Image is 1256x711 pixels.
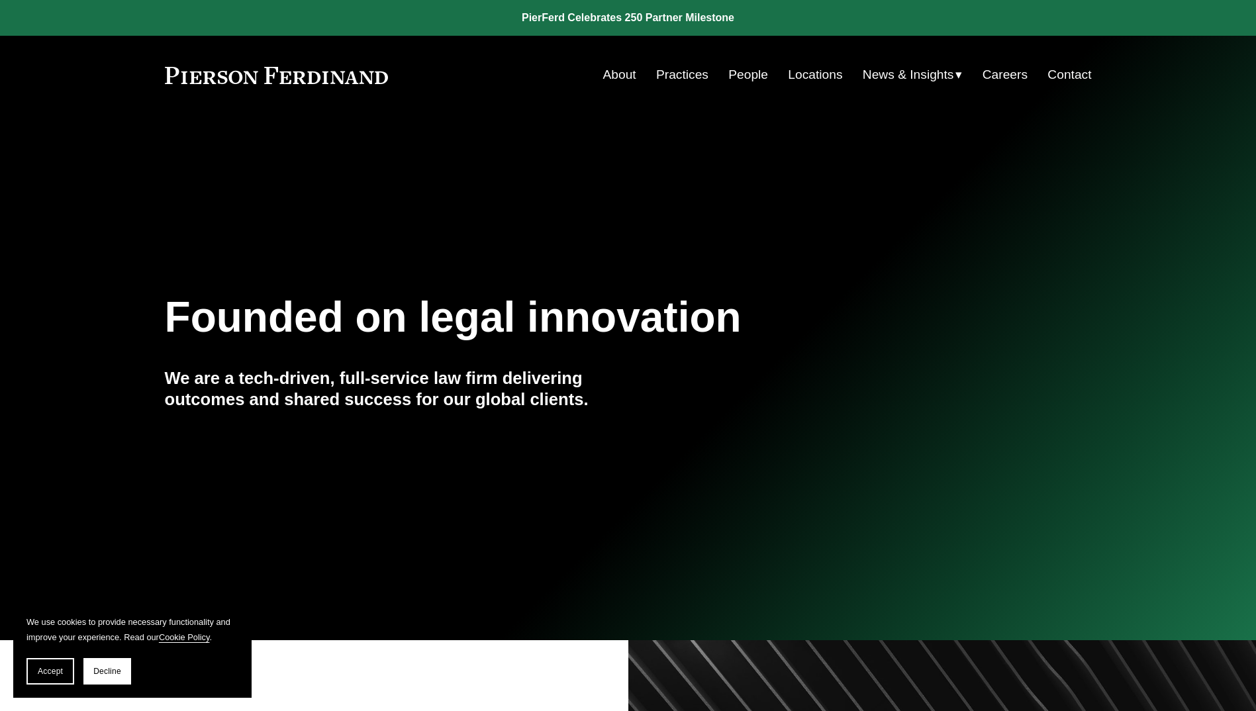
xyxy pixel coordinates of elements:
[165,293,938,342] h1: Founded on legal innovation
[38,667,63,676] span: Accept
[603,62,636,87] a: About
[165,367,628,410] h4: We are a tech-driven, full-service law firm delivering outcomes and shared success for our global...
[863,62,963,87] a: folder dropdown
[159,632,210,642] a: Cookie Policy
[863,64,954,87] span: News & Insights
[93,667,121,676] span: Decline
[1047,62,1091,87] a: Contact
[26,614,238,645] p: We use cookies to provide necessary functionality and improve your experience. Read our .
[26,658,74,685] button: Accept
[656,62,708,87] a: Practices
[788,62,842,87] a: Locations
[983,62,1028,87] a: Careers
[728,62,768,87] a: People
[83,658,131,685] button: Decline
[13,601,252,698] section: Cookie banner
